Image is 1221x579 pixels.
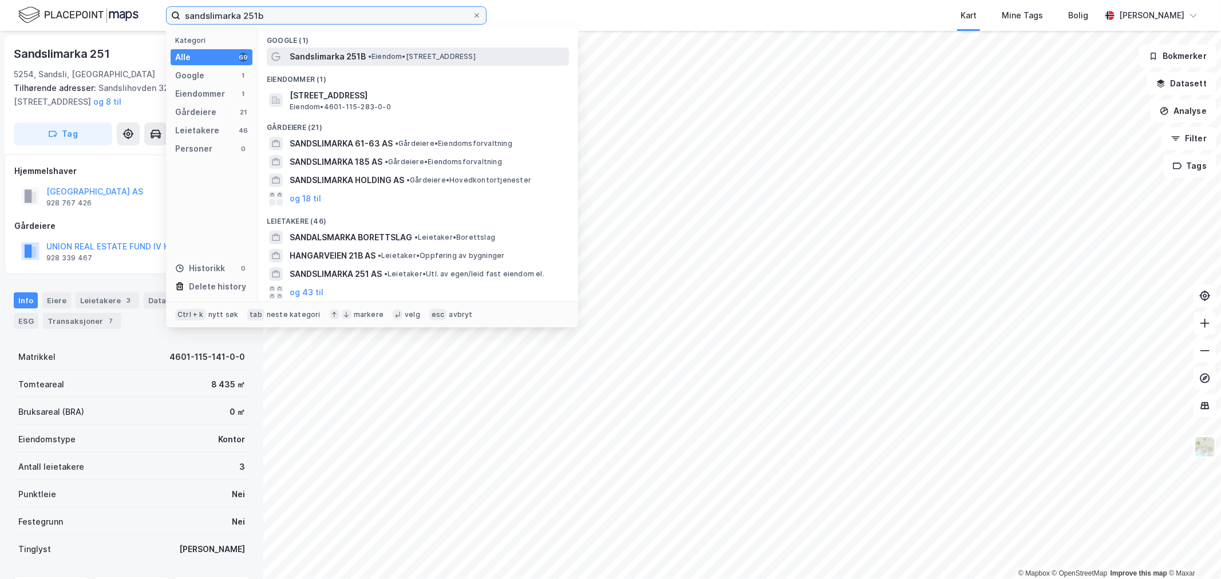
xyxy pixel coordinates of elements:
div: Antall leietakere [18,460,84,474]
div: nytt søk [208,310,239,319]
span: • [406,176,410,184]
span: • [395,139,398,148]
div: 46 [239,126,248,135]
span: Gårdeiere • Eiendomsforvaltning [395,139,512,148]
button: og 18 til [290,192,321,205]
div: Ctrl + k [175,309,206,320]
div: Datasett [144,292,200,308]
div: Kart [961,9,977,22]
div: 1 [239,89,248,98]
div: Bruksareal (BRA) [18,405,84,419]
button: Bokmerker [1139,45,1216,68]
div: neste kategori [267,310,321,319]
div: Eiendomstype [18,433,76,446]
div: Matrikkel [18,350,56,364]
span: HANGARVEIEN 21B AS [290,249,376,263]
button: Analyse [1150,100,1216,122]
div: 928 339 467 [46,253,92,263]
div: Google (1) [258,27,578,47]
div: 0 [239,264,248,273]
div: [PERSON_NAME] [179,542,245,556]
span: SANDSLIMARKA 185 AS [290,155,382,169]
span: Sandslimarka 251B [290,50,366,64]
button: og 43 til [290,285,323,299]
a: Improve this map [1111,569,1167,577]
div: Tinglyst [18,542,51,556]
div: 0 ㎡ [230,405,245,419]
div: 3 [123,295,135,306]
div: esc [429,309,447,320]
div: Transaksjoner [43,313,121,329]
button: Filter [1161,127,1216,150]
div: 1 [239,71,248,80]
button: Tag [14,122,112,145]
div: Gårdeiere [14,219,249,233]
div: Eiendommer (1) [258,66,578,86]
div: Gårdeiere (21) [258,114,578,134]
div: Leietakere (46) [258,208,578,228]
iframe: Chat Widget [1164,524,1221,579]
div: Kategori [175,36,252,45]
div: [PERSON_NAME] [1119,9,1184,22]
div: avbryt [449,310,472,319]
div: Mine Tags [1002,9,1043,22]
div: Tomteareal [18,378,64,391]
div: 7 [105,315,117,327]
div: ESG [14,313,38,329]
div: Leietakere [175,124,219,137]
span: SANDSLIMARKA HOLDING AS [290,173,404,187]
div: Info [14,292,38,308]
div: Punktleie [18,487,56,501]
div: 21 [239,108,248,117]
span: SANDALSMARKA BORETTSLAG [290,231,412,244]
span: Leietaker • Borettslag [414,233,495,242]
div: Hjemmelshaver [14,164,249,178]
div: 928 767 426 [46,199,92,208]
div: 4601-115-141-0-0 [169,350,245,364]
span: • [384,269,388,278]
div: Sandslimarka 251 [14,45,112,63]
div: 69 [239,53,248,62]
span: • [378,251,381,260]
a: OpenStreetMap [1052,569,1108,577]
div: markere [354,310,384,319]
div: Google [175,69,204,82]
div: Eiere [42,292,71,308]
div: Leietakere [76,292,139,308]
span: SANDSLIMARKA 61-63 AS [290,137,393,150]
span: • [368,52,372,61]
span: Gårdeiere • Hovedkontortjenester [406,176,531,185]
div: Bolig [1068,9,1088,22]
div: Festegrunn [18,515,63,529]
span: • [385,157,388,166]
div: tab [247,309,264,320]
span: • [414,233,418,241]
span: Gårdeiere • Eiendomsforvaltning [385,157,502,166]
span: Tilhørende adresser: [14,83,98,93]
div: Personer [175,142,212,156]
div: Nei [232,487,245,501]
div: Kontor [218,433,245,446]
span: SANDSLIMARKA 251 AS [290,267,382,281]
span: Eiendom • 4601-115-283-0-0 [290,102,391,112]
img: logo.f888ab2527a4732fd821a326f86c7f29.svg [18,5,139,25]
input: Søk på adresse, matrikkel, gårdeiere, leietakere eller personer [180,7,472,24]
div: velg [405,310,420,319]
a: Mapbox [1018,569,1050,577]
img: Z [1194,436,1216,458]
span: [STREET_ADDRESS] [290,89,564,102]
div: 3 [239,460,245,474]
div: Alle [175,50,191,64]
span: Leietaker • Oppføring av bygninger [378,251,505,260]
div: Delete history [189,280,246,294]
div: Historikk [175,261,225,275]
div: 8 435 ㎡ [211,378,245,391]
div: 0 [239,144,248,153]
div: 5254, Sandsli, [GEOGRAPHIC_DATA] [14,68,155,81]
div: Sandslihovden 32a, [STREET_ADDRESS] [14,81,240,109]
button: Tags [1163,154,1216,177]
div: Eiendommer [175,87,225,101]
button: Datasett [1147,72,1216,95]
div: Nei [232,515,245,529]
